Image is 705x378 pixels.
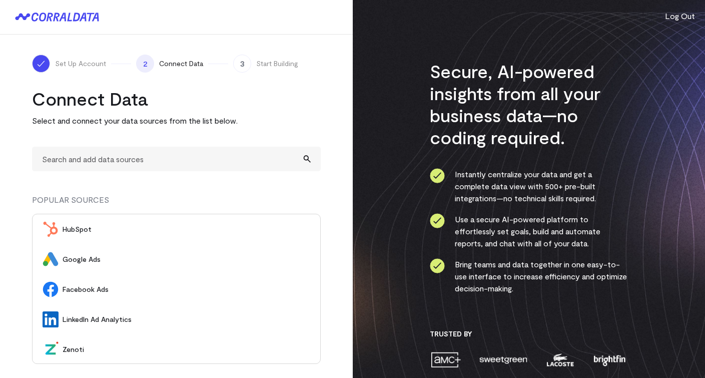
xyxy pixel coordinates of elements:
[63,254,310,264] span: Google Ads
[430,258,627,294] li: Bring teams and data together in one easy-to-use interface to increase efficiency and optimize de...
[32,194,321,214] div: POPULAR SOURCES
[55,59,106,69] span: Set Up Account
[43,311,59,327] img: LinkedIn Ad Analytics
[63,314,310,324] span: LinkedIn Ad Analytics
[430,168,445,183] img: ico-check-circle-4b19435c.svg
[32,88,321,110] h2: Connect Data
[430,60,627,148] h3: Secure, AI-powered insights from all your business data—no coding required.
[478,351,528,368] img: sweetgreen-1d1fb32c.png
[159,59,203,69] span: Connect Data
[665,10,695,22] button: Log Out
[32,115,321,127] p: Select and connect your data sources from the list below.
[233,55,251,73] span: 3
[430,329,627,338] h3: Trusted By
[43,221,59,237] img: HubSpot
[63,284,310,294] span: Facebook Ads
[63,224,310,234] span: HubSpot
[430,213,445,228] img: ico-check-circle-4b19435c.svg
[430,213,627,249] li: Use a secure AI-powered platform to effortlessly set goals, build and automate reports, and chat ...
[43,281,59,297] img: Facebook Ads
[36,59,46,69] img: ico-check-white-5ff98cb1.svg
[430,258,445,273] img: ico-check-circle-4b19435c.svg
[545,351,575,368] img: lacoste-7a6b0538.png
[43,341,59,357] img: Zenoti
[63,344,310,354] span: Zenoti
[256,59,298,69] span: Start Building
[43,251,59,267] img: Google Ads
[591,351,627,368] img: brightfin-a251e171.png
[32,147,321,171] input: Search and add data sources
[430,168,627,204] li: Instantly centralize your data and get a complete data view with 500+ pre-built integrations—no t...
[136,55,154,73] span: 2
[430,351,462,368] img: amc-0b11a8f1.png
